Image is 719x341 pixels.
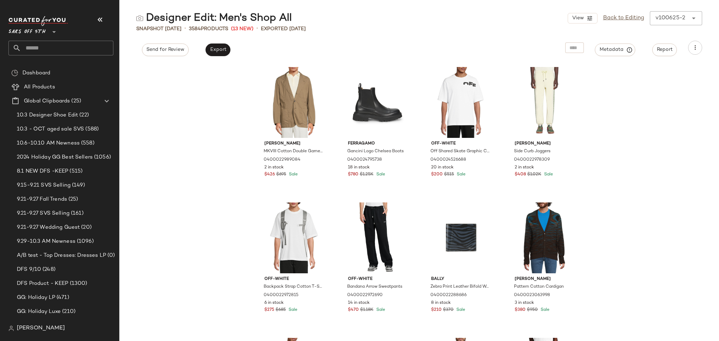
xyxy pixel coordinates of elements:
span: [PERSON_NAME] [264,141,324,147]
span: 8 in stock [431,300,451,306]
span: 18 in stock [348,165,370,171]
span: $275 [264,307,274,313]
button: Metadata [595,44,635,56]
img: 0400022972690_BLACKWHITE [342,202,413,273]
span: 14 in stock [348,300,370,306]
span: (1056) [93,153,111,161]
span: $470 [348,307,359,313]
span: 3 in stock [515,300,534,306]
span: View [572,15,583,21]
span: (0) [106,252,115,260]
span: Zebra Print Leather Bifold Wallet [430,284,490,290]
span: 10.3 - OCT aged sale SVS [17,125,84,133]
span: Sale [455,172,466,177]
div: Designer Edit: Men's Shop All [136,11,292,25]
span: DFS Product - KEEP [17,280,68,288]
span: 0400022972690 [347,292,383,299]
span: Bandana Arrow Sweatpants [347,284,402,290]
span: 3584 [189,26,201,32]
span: 9.29-10.3 AM Newness [17,238,75,246]
span: (22) [78,111,89,119]
span: (25) [67,195,78,203]
span: $380 [515,307,526,313]
span: Sale [543,172,553,177]
span: A/B test - Top Dresses: Dresses LP [17,252,106,260]
div: Products [189,25,228,33]
span: $1.25K [360,172,374,178]
img: 0400022288686_MIDNIGHT [426,202,496,273]
a: Back to Editing [603,14,644,22]
span: [PERSON_NAME] [515,276,574,282]
img: svg%3e [136,15,143,22]
span: 20 in stock [431,165,454,171]
span: Sale [375,308,385,312]
span: DFS 9/10 [17,266,41,274]
span: Report [657,47,673,53]
div: v100625-2 [655,14,685,22]
span: 9.21-9.27 Fall Trends [17,195,67,203]
img: cfy_white_logo.C9jOOHJF.svg [8,16,68,26]
span: Dashboard [22,69,50,77]
span: (1096) [75,238,94,246]
span: [PERSON_NAME] [17,324,65,333]
span: (558) [80,139,94,147]
span: Gancini Logo Chelsea Boots [347,148,404,155]
span: (20) [80,223,92,232]
span: 0400023063998 [514,292,550,299]
span: Bally [431,276,490,282]
span: 0400022288686 [430,292,467,299]
span: Saks OFF 5TH [8,24,46,36]
span: Sale [375,172,385,177]
span: (149) [71,181,85,189]
span: Sale [288,172,298,177]
span: 0400022972815 [264,292,298,299]
span: Off Shared Skate Graphic Cotton Jersey T-Shirt [430,148,490,155]
span: $695 [276,172,286,178]
span: 10.6-10.10 AM Newness [17,139,80,147]
img: 0400022989084 [259,67,329,138]
span: • [256,25,258,33]
span: $426 [264,172,275,178]
span: 2 in stock [515,165,534,171]
span: Global Clipboards [24,97,70,105]
img: 0400023063998_BROWNMULTI [509,202,580,273]
img: svg%3e [8,326,14,331]
span: Snapshot [DATE] [136,25,182,33]
span: (471) [55,294,69,302]
img: 0400024795738_BLACK [342,67,413,138]
span: Off-White [431,141,490,147]
span: $515 [444,172,454,178]
span: [PERSON_NAME] [515,141,574,147]
span: $210 [431,307,442,313]
button: Export [205,44,230,56]
span: 0400022978309 [514,157,550,163]
button: View [568,13,597,24]
span: $780 [348,172,358,178]
span: Sale [455,308,465,312]
span: 2024 Holiday GG Best Sellers [17,153,93,161]
span: $685 [276,307,286,313]
span: (161) [70,209,84,218]
img: 0400022972815_WHITEBLACK [259,202,329,273]
button: Report [652,44,677,56]
span: Send for Review [146,47,184,53]
span: Pattern Cotton Cardigan [514,284,564,290]
span: 0400024795738 [347,157,382,163]
span: Off-White [264,276,324,282]
span: 10.3 Designer Shoe Edit [17,111,78,119]
span: $950 [527,307,538,313]
span: $1.02K [527,172,541,178]
span: (515) [68,167,83,175]
span: 9.15-9.21 SVS Selling [17,181,71,189]
span: MKVIII Cotton Double Games Two-Button Blazer [264,148,323,155]
span: Side Curb Joggers [514,148,550,155]
img: 0400024526688_WHITEBLACK [426,67,496,138]
span: GG: Holiday Luxe [17,308,61,316]
p: Exported [DATE] [261,25,306,33]
img: 0400022978309_QUARTZ [509,67,580,138]
span: All Products [24,83,55,91]
span: $408 [515,172,526,178]
span: Backpack Strap Cotton T-Shirt [264,284,323,290]
span: 0400024526688 [430,157,466,163]
span: Export [210,47,226,53]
